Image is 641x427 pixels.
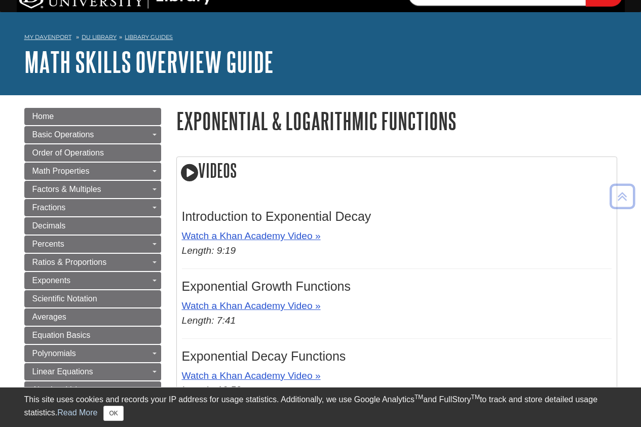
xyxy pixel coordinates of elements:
h1: Exponential & Logarithmic Functions [176,108,617,134]
em: Length: 7:41 [182,315,236,326]
span: Averages [32,313,66,321]
h3: Exponential Growth Functions [182,279,612,294]
a: Math Properties [24,163,161,180]
span: Polynomials [32,349,76,358]
h3: Introduction to Exponential Decay [182,209,612,224]
span: Factors & Multiples [32,185,101,193]
a: Watch a Khan Academy Video » [182,370,321,381]
span: Scientific Notation [32,294,97,303]
a: Equation Basics [24,327,161,344]
a: Absolute Value [24,381,161,399]
nav: breadcrumb [24,30,617,47]
span: Ratios & Proportions [32,258,107,266]
a: Polynomials [24,345,161,362]
button: Close [103,406,123,421]
a: Averages [24,308,161,326]
span: Home [32,112,54,121]
span: Percents [32,240,64,248]
span: Fractions [32,203,66,212]
em: Length: 9:19 [182,245,236,256]
a: Ratios & Proportions [24,254,161,271]
span: Basic Operations [32,130,94,139]
a: Basic Operations [24,126,161,143]
a: DU Library [82,33,117,41]
a: Fractions [24,199,161,216]
span: Linear Equations [32,367,93,376]
a: Math Skills Overview Guide [24,46,274,77]
a: Watch a Khan Academy Video » [182,300,321,311]
a: Back to Top [606,189,638,203]
span: Equation Basics [32,331,91,339]
a: Factors & Multiples [24,181,161,198]
a: Watch a Khan Academy Video » [182,230,321,241]
a: Read More [57,408,97,417]
a: Exponents [24,272,161,289]
a: My Davenport [24,33,71,42]
a: Percents [24,236,161,253]
sup: TM [414,394,423,401]
span: Math Properties [32,167,90,175]
span: Exponents [32,276,71,285]
a: Library Guides [125,33,173,41]
a: Decimals [24,217,161,235]
h2: Videos [177,157,617,186]
a: Scientific Notation [24,290,161,307]
a: Linear Equations [24,363,161,380]
span: Order of Operations [32,148,104,157]
span: Decimals [32,221,66,230]
div: This site uses cookies and records your IP address for usage statistics. Additionally, we use Goo... [24,394,617,421]
span: Absolute Value [32,385,86,394]
a: Order of Operations [24,144,161,162]
h3: Exponential Decay Functions [182,349,612,364]
a: Home [24,108,161,125]
em: Length: 10:52 [182,384,241,395]
sup: TM [471,394,480,401]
